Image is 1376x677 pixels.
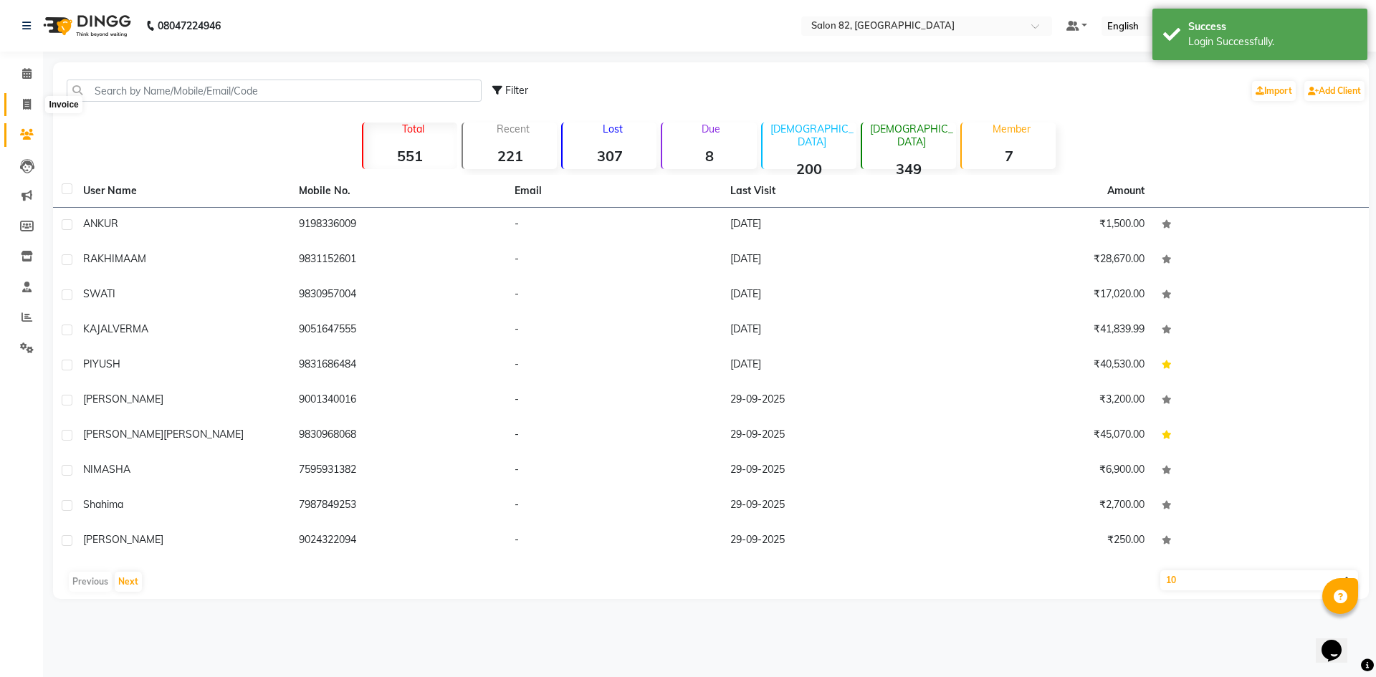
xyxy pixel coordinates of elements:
td: 9024322094 [290,524,506,559]
b: 08047224946 [158,6,221,46]
span: ANKUR [83,217,118,230]
td: [DATE] [722,313,937,348]
span: [PERSON_NAME] [163,428,244,441]
td: 9831152601 [290,243,506,278]
td: 9051647555 [290,313,506,348]
td: 29-09-2025 [722,489,937,524]
td: ₹250.00 [937,524,1153,559]
td: - [506,348,722,383]
span: KAJAL [83,322,113,335]
span: SWATI [83,287,115,300]
button: Next [115,572,142,592]
p: Total [369,123,457,135]
th: Last Visit [722,175,937,208]
td: [DATE] [722,243,937,278]
td: [DATE] [722,348,937,383]
td: ₹28,670.00 [937,243,1153,278]
a: Import [1252,81,1296,101]
strong: 349 [862,160,956,178]
strong: 307 [563,147,656,165]
td: - [506,278,722,313]
td: - [506,313,722,348]
div: Invoice [45,96,82,113]
td: [DATE] [722,278,937,313]
strong: 8 [662,147,756,165]
td: 9830968068 [290,418,506,453]
td: [DATE] [722,208,937,243]
td: ₹2,700.00 [937,489,1153,524]
span: shahima [83,498,123,511]
td: - [506,208,722,243]
td: 9198336009 [290,208,506,243]
p: Due [665,123,756,135]
td: ₹45,070.00 [937,418,1153,453]
td: 29-09-2025 [722,524,937,559]
p: Lost [568,123,656,135]
td: 29-09-2025 [722,453,937,489]
td: - [506,243,722,278]
td: - [506,453,722,489]
span: VERMA [113,322,148,335]
td: - [506,524,722,559]
strong: 221 [463,147,557,165]
img: logo [37,6,135,46]
td: 9831686484 [290,348,506,383]
th: Amount [1099,175,1153,207]
td: - [506,489,722,524]
span: RAKHI [83,252,115,265]
th: User Name [75,175,290,208]
p: Member [967,123,1056,135]
td: ₹17,020.00 [937,278,1153,313]
strong: 7 [962,147,1056,165]
span: PIYUSH [83,357,120,370]
span: MAAM [115,252,146,265]
td: 9830957004 [290,278,506,313]
td: ₹1,500.00 [937,208,1153,243]
span: [PERSON_NAME] [83,533,163,546]
td: 7595931382 [290,453,506,489]
iframe: chat widget [1316,620,1362,663]
td: 9001340016 [290,383,506,418]
a: Add Client [1304,81,1365,101]
td: ₹40,530.00 [937,348,1153,383]
td: ₹6,900.00 [937,453,1153,489]
p: [DEMOGRAPHIC_DATA] [868,123,956,148]
p: [DEMOGRAPHIC_DATA] [768,123,856,148]
td: - [506,383,722,418]
td: 29-09-2025 [722,418,937,453]
th: Mobile No. [290,175,506,208]
td: 29-09-2025 [722,383,937,418]
span: NIMASHA [83,463,130,476]
td: ₹41,839.99 [937,313,1153,348]
strong: 551 [363,147,457,165]
th: Email [506,175,722,208]
td: - [506,418,722,453]
div: Success [1188,19,1357,34]
td: 7987849253 [290,489,506,524]
span: Filter [505,84,528,97]
input: Search by Name/Mobile/Email/Code [67,80,482,102]
div: Login Successfully. [1188,34,1357,49]
strong: 200 [763,160,856,178]
span: [PERSON_NAME] [83,428,163,441]
span: [PERSON_NAME] [83,393,163,405]
td: ₹3,200.00 [937,383,1153,418]
p: Recent [469,123,557,135]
